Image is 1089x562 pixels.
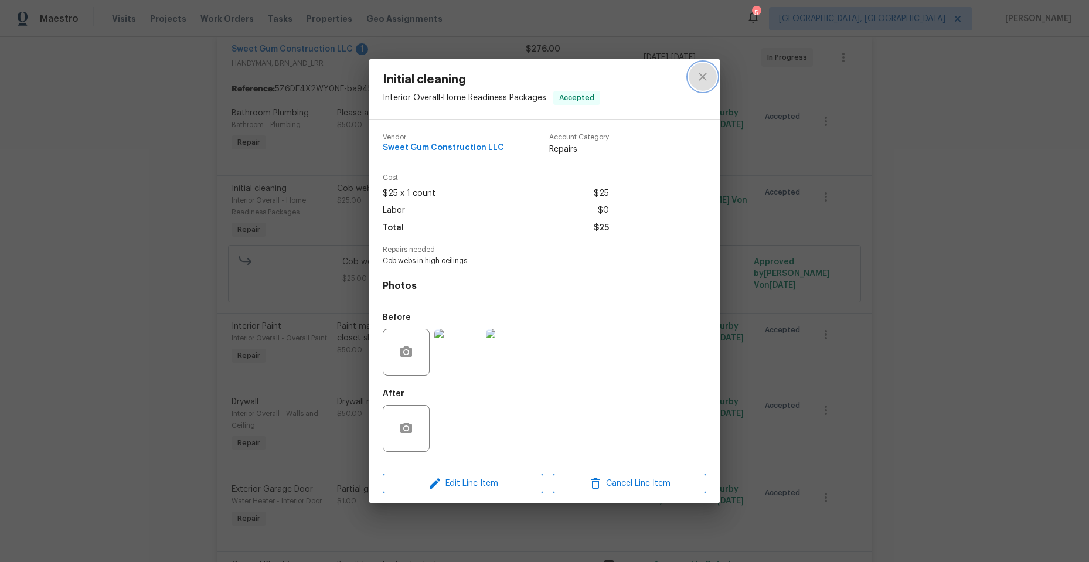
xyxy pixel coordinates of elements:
span: Edit Line Item [386,476,540,491]
span: $25 [594,220,609,237]
span: $25 x 1 count [383,185,435,202]
span: Account Category [549,134,609,141]
span: Repairs needed [383,246,706,254]
button: close [689,63,717,91]
button: Edit Line Item [383,474,543,494]
span: Repairs [549,144,609,155]
span: Vendor [383,134,504,141]
span: Accepted [554,92,599,104]
button: Cancel Line Item [553,474,706,494]
h5: Before [383,314,411,322]
span: Sweet Gum Construction LLC [383,144,504,152]
span: Cost [383,174,609,182]
span: Labor [383,202,405,219]
span: Cancel Line Item [556,476,703,491]
span: $25 [594,185,609,202]
span: Total [383,220,404,237]
span: Cob webs in high ceilings [383,256,674,266]
span: Initial cleaning [383,73,600,86]
span: $0 [598,202,609,219]
h5: After [383,390,404,398]
div: 5 [752,7,760,19]
h4: Photos [383,280,706,292]
span: Interior Overall - Home Readiness Packages [383,93,546,101]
